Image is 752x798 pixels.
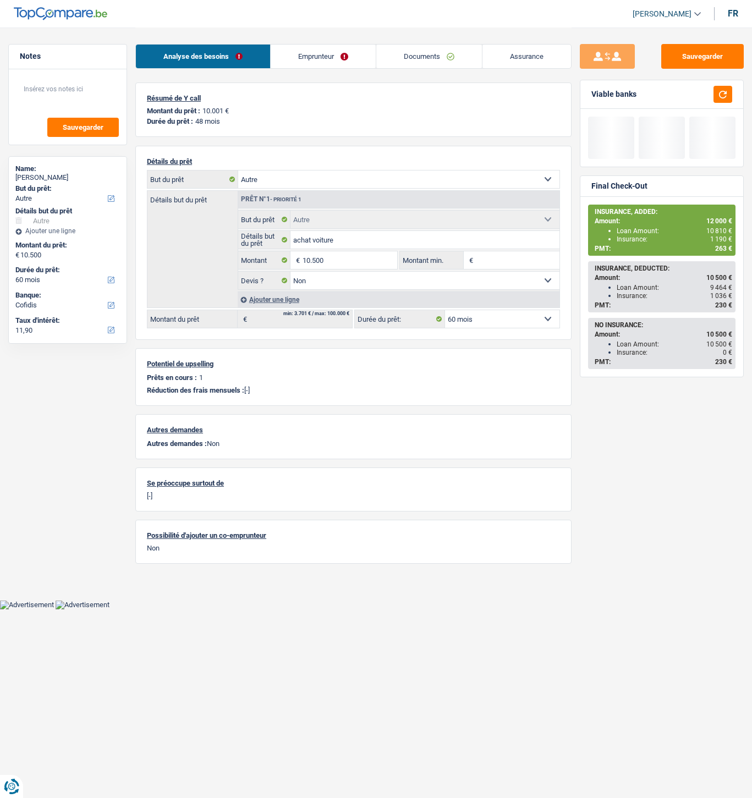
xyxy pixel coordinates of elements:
span: 10 810 € [706,227,732,235]
img: TopCompare Logo [14,7,107,20]
label: Détails but du prêt [147,191,238,203]
label: Banque: [15,291,118,300]
p: Non [147,439,560,448]
span: 230 € [715,301,732,309]
div: PMT: [595,358,732,366]
label: Détails but du prêt [238,231,290,249]
div: Ajouter une ligne [238,291,559,307]
p: 1 [199,373,203,382]
span: 10 500 € [706,331,732,338]
label: Durée du prêt: [355,310,445,328]
p: Non [147,544,560,552]
span: 9 464 € [710,284,732,291]
span: € [290,251,303,269]
div: fr [728,8,738,19]
span: [PERSON_NAME] [633,9,691,19]
label: Durée du prêt: [15,266,118,274]
label: But du prêt [147,170,238,188]
div: Viable banks [591,90,636,99]
div: PMT: [595,301,732,309]
span: 230 € [715,358,732,366]
div: min: 3.701 € / max: 100.000 € [283,311,349,316]
div: Loan Amount: [617,284,732,291]
span: 12 000 € [706,217,732,225]
p: [-] [147,386,560,394]
span: 10 500 € [706,340,732,348]
h5: Notes [20,52,116,61]
a: Documents [376,45,482,68]
div: Insurance: [617,292,732,300]
div: NO INSURANCE: [595,321,732,329]
div: Insurance: [617,235,732,243]
label: Montant du prêt [147,310,238,328]
p: Résumé de Y call [147,94,560,102]
a: Emprunteur [271,45,376,68]
p: Possibilité d'ajouter un co-emprunteur [147,531,560,540]
span: - Priorité 1 [270,196,301,202]
span: € [238,310,250,328]
div: Final Check-Out [591,181,647,191]
label: Taux d'intérêt: [15,316,118,325]
span: Réduction des frais mensuels : [147,386,244,394]
div: INSURANCE, DEDUCTED: [595,265,732,272]
label: But du prêt: [15,184,118,193]
span: € [464,251,476,269]
a: Analyse des besoins [136,45,270,68]
a: Assurance [482,45,571,68]
span: 263 € [715,245,732,252]
p: Se préoccupe surtout de [147,479,560,487]
p: 10.001 € [202,107,229,115]
p: [-] [147,492,560,500]
p: Détails du prêt [147,157,560,166]
div: Name: [15,164,120,173]
label: Montant [238,251,290,269]
div: Insurance: [617,349,732,356]
span: 0 € [723,349,732,356]
label: Montant min. [400,251,464,269]
span: 1 036 € [710,292,732,300]
div: PMT: [595,245,732,252]
div: Loan Amount: [617,227,732,235]
span: Sauvegarder [63,124,103,131]
div: [PERSON_NAME] [15,173,120,182]
p: 48 mois [195,117,220,125]
a: [PERSON_NAME] [624,5,701,23]
div: Amount: [595,331,732,338]
div: Amount: [595,217,732,225]
div: Amount: [595,274,732,282]
span: Autres demandes : [147,439,207,448]
button: Sauvegarder [661,44,744,69]
p: Durée du prêt : [147,117,193,125]
span: 1 190 € [710,235,732,243]
div: Ajouter une ligne [15,227,120,235]
div: Loan Amount: [617,340,732,348]
button: Sauvegarder [47,118,119,137]
label: Montant du prêt: [15,241,118,250]
div: INSURANCE, ADDED: [595,208,732,216]
span: € [15,251,19,260]
div: Prêt n°1 [238,196,304,203]
p: Prêts en cours : [147,373,197,382]
p: Montant du prêt : [147,107,200,115]
span: 10 500 € [706,274,732,282]
div: Détails but du prêt [15,207,120,216]
label: But du prêt [238,211,290,228]
p: Potentiel de upselling [147,360,560,368]
p: Autres demandes [147,426,560,434]
label: Devis ? [238,272,290,289]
